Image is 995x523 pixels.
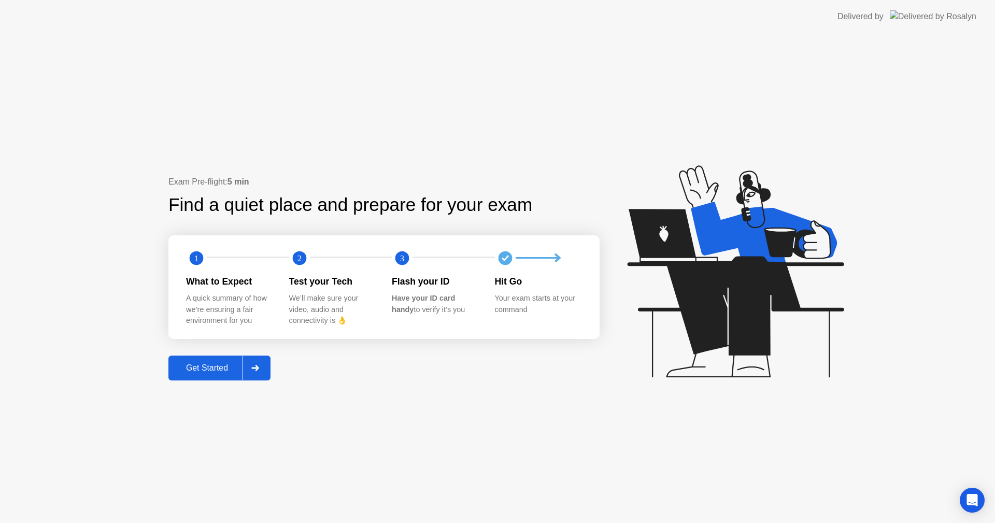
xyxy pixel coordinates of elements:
img: Delivered by Rosalyn [890,10,976,22]
text: 2 [297,253,301,263]
div: A quick summary of how we’re ensuring a fair environment for you [186,293,273,327]
div: Delivered by [837,10,884,23]
div: Your exam starts at your command [495,293,581,315]
div: Exam Pre-flight: [168,176,600,188]
div: Flash your ID [392,275,478,288]
div: to verify it’s you [392,293,478,315]
div: Find a quiet place and prepare for your exam [168,191,534,219]
text: 3 [400,253,404,263]
text: 1 [194,253,198,263]
div: Get Started [172,363,243,373]
button: Get Started [168,356,271,380]
b: Have your ID card handy [392,294,455,314]
div: Open Intercom Messenger [960,488,985,513]
div: Hit Go [495,275,581,288]
div: Test your Tech [289,275,376,288]
b: 5 min [228,177,249,186]
div: What to Expect [186,275,273,288]
div: We’ll make sure your video, audio and connectivity is 👌 [289,293,376,327]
